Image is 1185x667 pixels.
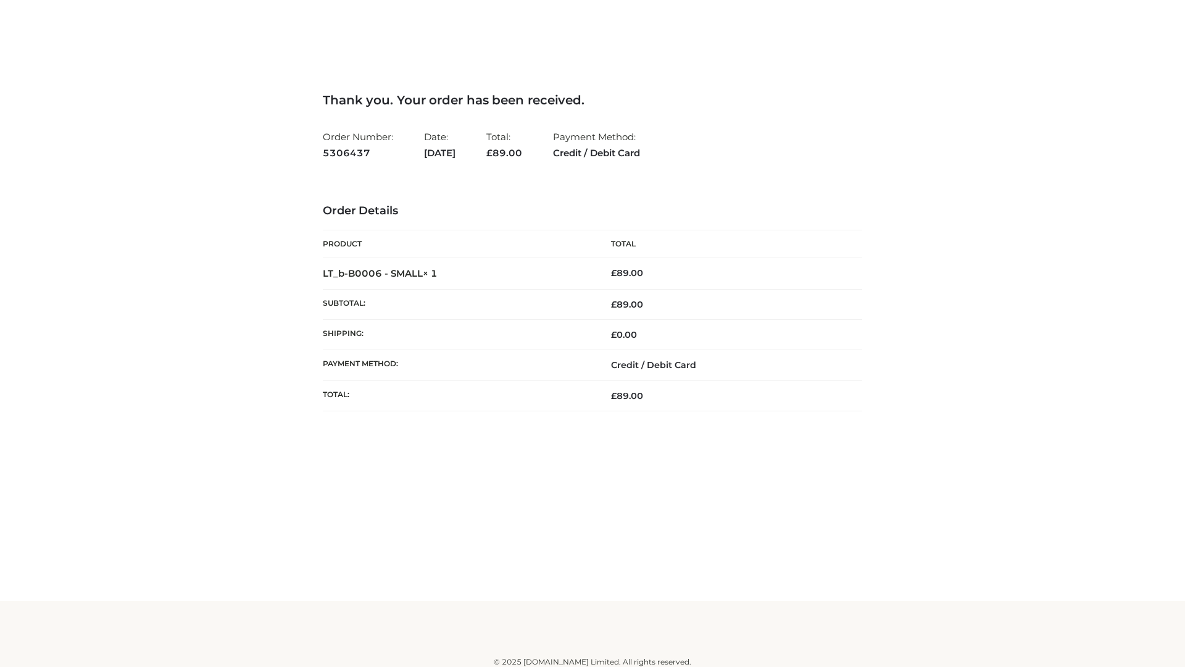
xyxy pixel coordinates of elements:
strong: × 1 [423,267,438,279]
span: 89.00 [486,147,522,159]
bdi: 89.00 [611,267,643,279]
th: Subtotal: [323,289,592,319]
li: Date: [424,126,455,164]
strong: Credit / Debit Card [553,145,640,161]
th: Shipping: [323,320,592,350]
li: Order Number: [323,126,393,164]
h3: Thank you. Your order has been received. [323,93,862,107]
span: £ [611,299,617,310]
th: Total [592,230,862,258]
li: Total: [486,126,522,164]
strong: 5306437 [323,145,393,161]
bdi: 0.00 [611,329,637,340]
span: £ [486,147,493,159]
th: Product [323,230,592,258]
li: Payment Method: [553,126,640,164]
span: 89.00 [611,299,643,310]
span: £ [611,329,617,340]
span: £ [611,267,617,279]
th: Total: [323,380,592,411]
strong: [DATE] [424,145,455,161]
td: Credit / Debit Card [592,350,862,380]
h3: Order Details [323,204,862,218]
span: 89.00 [611,390,643,401]
th: Payment method: [323,350,592,380]
strong: LT_b-B0006 - SMALL [323,267,438,279]
span: £ [611,390,617,401]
